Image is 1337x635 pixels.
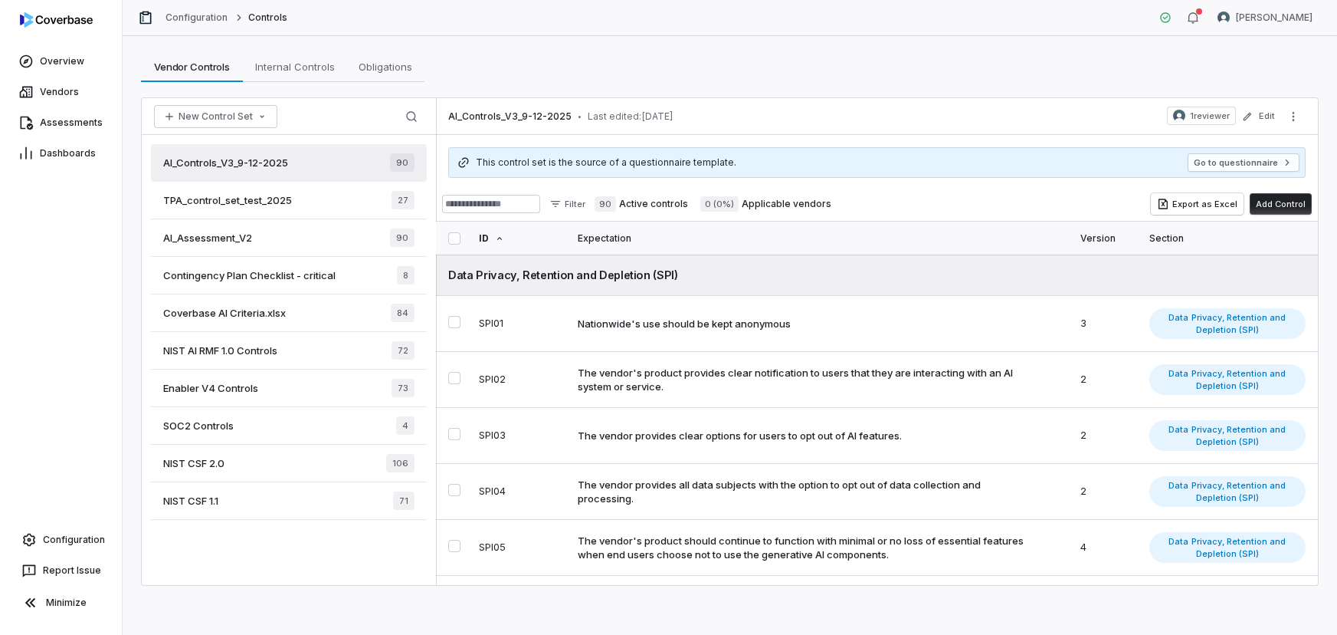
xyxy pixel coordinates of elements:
div: Nationwide's use should be kept anonymous [578,317,791,331]
button: Select SPI03 control [448,428,460,440]
a: Assessments [3,109,119,137]
span: AI_Assessment_V2 [163,231,252,245]
span: SOC2 Controls [163,419,234,433]
span: 84 [391,304,415,322]
td: 2 [1071,464,1140,520]
a: Enabler V4 Controls73 [151,370,427,407]
span: Data Privacy, Retention and Depletion (SPI) [1149,420,1306,451]
label: Active controls [595,196,688,212]
button: Report Issue [6,557,116,584]
td: SPI04 [470,464,569,520]
div: The vendor provides clear options for users to opt out of AI features. [578,429,902,443]
span: Filter [565,199,585,210]
td: SPI02 [470,352,569,408]
a: AI_Assessment_V290 [151,219,427,257]
span: TPA_control_set_test_2025 [163,193,292,207]
a: NIST CSF 1.171 [151,482,427,520]
span: Dashboards [40,147,96,160]
span: Data Privacy, Retention and Depletion (SPI) [1149,476,1306,507]
span: Assessments [40,117,103,129]
div: Expectation [578,222,1061,255]
td: 2 [1071,352,1140,408]
a: NIST AI RMF 1.0 Controls72 [151,332,427,370]
span: AI_Controls_V3_9-12-2025 [163,156,288,169]
div: ID [479,222,559,255]
a: Contingency Plan Checklist - critical8 [151,257,427,294]
span: Vendors [40,86,79,98]
span: Vendor Controls [148,57,236,77]
img: logo-D7KZi-bG.svg [20,12,93,28]
a: NIST CSF 2.0106 [151,445,427,482]
span: This control set is the source of a questionnaire template. [476,156,736,169]
a: Configuration [6,526,116,554]
span: NIST CSF 1.1 [163,494,218,508]
a: AI_Controls_V3_9-12-202590 [151,144,427,182]
div: The vendor's product should continue to function with minimal or no loss of essential features wh... [578,534,1026,561]
span: 0 (0%) [700,196,739,212]
button: Minimize [6,587,116,618]
a: Dashboards [3,140,119,167]
td: SPI01 [470,296,569,352]
span: Report Issue [43,564,101,577]
span: Internal Controls [249,57,341,77]
td: 4 [1071,520,1140,576]
button: Go to questionnaire [1188,153,1299,172]
button: Filter [543,195,591,213]
button: Edit [1237,103,1280,130]
img: Nic Weilbacher avatar [1217,12,1230,24]
td: 2 [1071,408,1140,464]
button: Select SPI01 control [448,316,460,328]
span: NIST CSF 2.0 [163,456,224,470]
button: Export as Excel [1151,193,1244,215]
span: Contingency Plan Checklist - critical [163,268,336,282]
a: Vendors [3,78,119,106]
span: • [578,111,582,122]
span: Last edited: [DATE] [588,110,673,123]
span: 4 [396,416,415,435]
span: Data Privacy, Retention and Depletion (SPI) [1149,532,1306,563]
div: The vendor's product provides clear notification to users that they are interacting with an AI sy... [578,366,1026,393]
a: Coverbase AI Criteria.xlsx84 [151,294,427,332]
span: Minimize [46,597,87,609]
span: 1 reviewer [1190,110,1230,122]
label: Applicable vendors [700,196,831,212]
span: Overview [40,55,84,67]
span: 106 [386,454,415,472]
span: 8 [397,266,415,285]
button: Add Control [1250,193,1312,215]
span: Controls [248,12,287,24]
button: Select SPI02 control [448,372,460,384]
a: Overview [3,48,119,75]
td: 2 [1071,576,1140,632]
span: [PERSON_NAME] [1236,12,1312,24]
span: 71 [393,492,415,510]
span: 73 [392,379,415,397]
div: Version [1080,222,1131,255]
a: SOC2 Controls4 [151,407,427,445]
button: New Control Set [154,105,277,128]
span: Data Privacy, Retention and Depletion (SPI) [1149,308,1306,339]
div: The vendor provides all data subjects with the option to opt out of data collection and processing. [578,478,1026,505]
button: Nic Weilbacher avatar[PERSON_NAME] [1208,6,1322,29]
td: SPI06 [470,576,569,632]
div: Data Privacy, Retention and Depletion (SPI) [448,267,1306,283]
td: SPI05 [470,520,569,576]
img: Nic Weilbacher avatar [1173,110,1185,122]
span: Coverbase AI Criteria.xlsx [163,306,286,320]
span: 72 [392,341,415,360]
span: Data Privacy, Retention and Depletion (SPI) [1149,364,1306,395]
div: Section [1149,222,1306,255]
button: More actions [1281,105,1306,128]
td: SPI03 [470,408,569,464]
a: Configuration [165,12,228,24]
span: AI_Controls_V3_9-12-2025 [448,110,572,123]
span: 90 [390,153,415,172]
span: 90 [595,196,616,212]
span: NIST AI RMF 1.0 Controls [163,344,277,357]
span: Configuration [43,534,105,546]
button: Select SPI04 control [448,484,460,496]
button: Select SPI05 control [448,540,460,552]
a: TPA_control_set_test_202527 [151,182,427,219]
td: 3 [1071,296,1140,352]
span: Obligations [352,57,418,77]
